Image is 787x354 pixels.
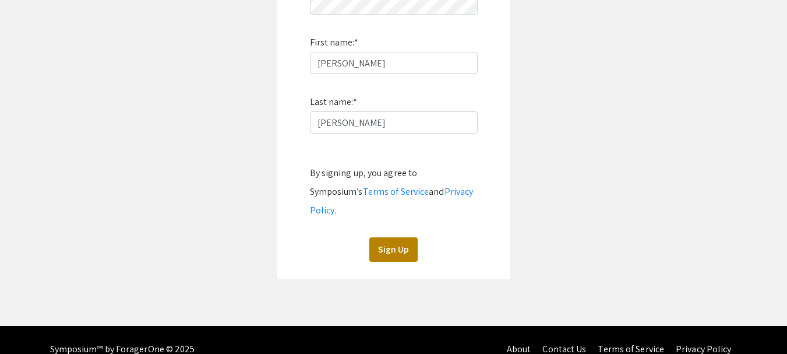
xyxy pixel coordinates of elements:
[369,237,418,262] button: Sign Up
[310,164,478,220] div: By signing up, you agree to Symposium’s and .
[310,33,358,52] label: First name:
[310,93,357,111] label: Last name:
[9,302,50,345] iframe: Chat
[363,185,429,198] a: Terms of Service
